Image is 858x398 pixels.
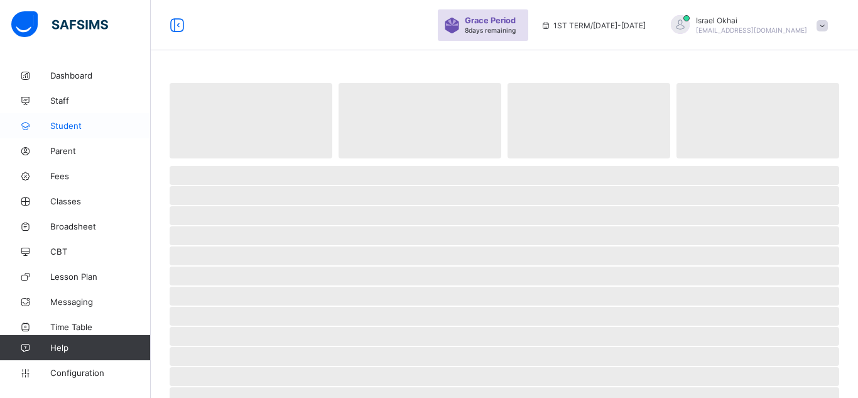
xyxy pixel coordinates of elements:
span: [EMAIL_ADDRESS][DOMAIN_NAME] [696,26,807,34]
span: ‌ [170,166,839,185]
span: ‌ [170,83,332,158]
span: Israel Okhai [696,16,807,25]
span: Configuration [50,368,150,378]
span: ‌ [170,267,839,285]
span: ‌ [676,83,839,158]
span: ‌ [170,307,839,326]
span: 8 days remaining [465,26,516,34]
span: ‌ [170,246,839,265]
span: ‌ [170,226,839,245]
span: Time Table [50,322,151,332]
span: Grace Period [465,16,516,25]
span: Lesson Plan [50,272,151,282]
span: CBT [50,246,151,257]
span: Parent [50,146,151,156]
span: ‌ [170,367,839,386]
div: IsraelOkhai [658,15,834,36]
span: Classes [50,196,151,206]
span: session/term information [541,21,646,30]
span: ‌ [170,327,839,346]
span: ‌ [170,206,839,225]
span: ‌ [508,83,670,158]
span: ‌ [170,186,839,205]
img: sticker-purple.71386a28dfed39d6af7621340158ba97.svg [444,18,460,33]
span: ‌ [170,347,839,366]
span: Student [50,121,151,131]
span: Dashboard [50,70,151,80]
span: ‌ [170,287,839,306]
span: Fees [50,171,151,181]
span: Help [50,343,150,353]
span: ‌ [339,83,501,158]
span: Broadsheet [50,221,151,231]
img: safsims [11,11,108,38]
span: Messaging [50,297,151,307]
span: Staff [50,96,151,106]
